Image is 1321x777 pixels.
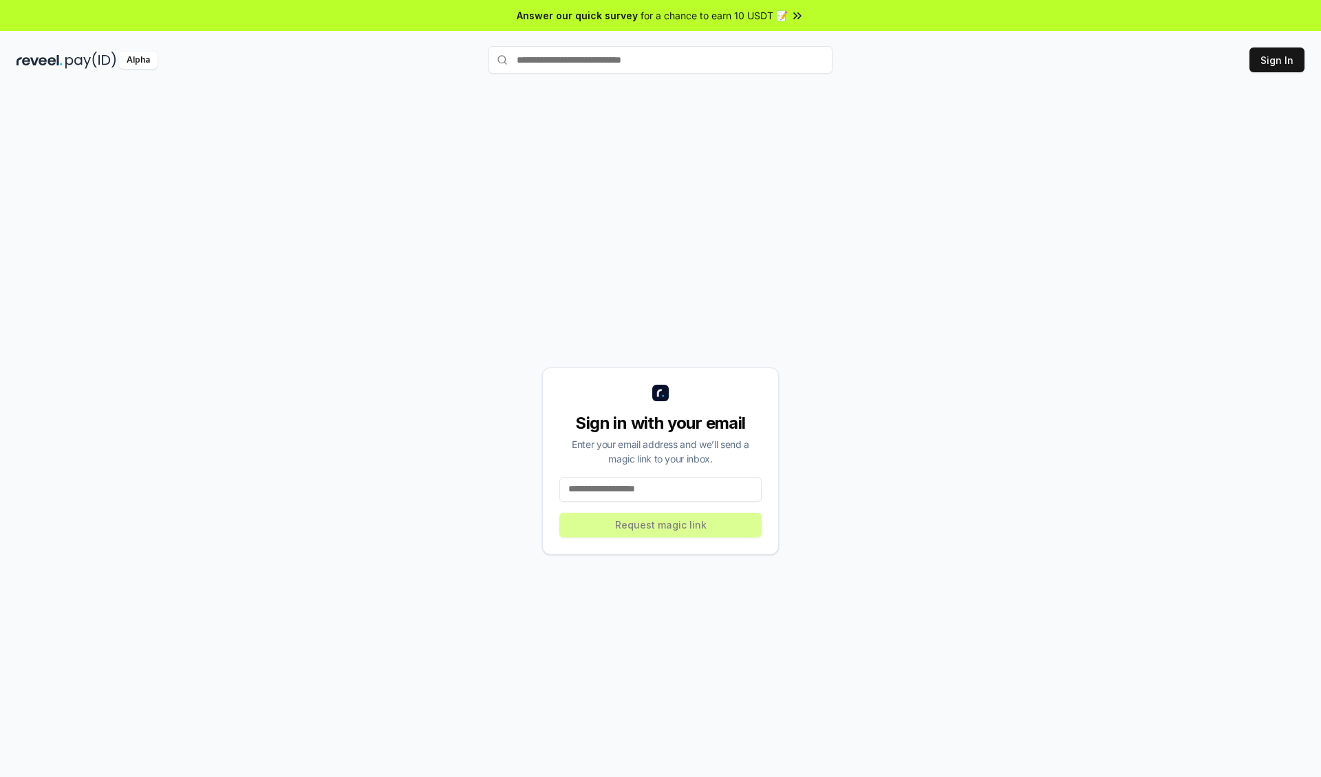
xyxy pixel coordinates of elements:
span: Answer our quick survey [517,8,638,23]
img: reveel_dark [17,52,63,69]
div: Enter your email address and we’ll send a magic link to your inbox. [559,437,762,466]
img: logo_small [652,385,669,401]
img: pay_id [65,52,116,69]
button: Sign In [1249,47,1304,72]
div: Alpha [119,52,158,69]
div: Sign in with your email [559,412,762,434]
span: for a chance to earn 10 USDT 📝 [641,8,788,23]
